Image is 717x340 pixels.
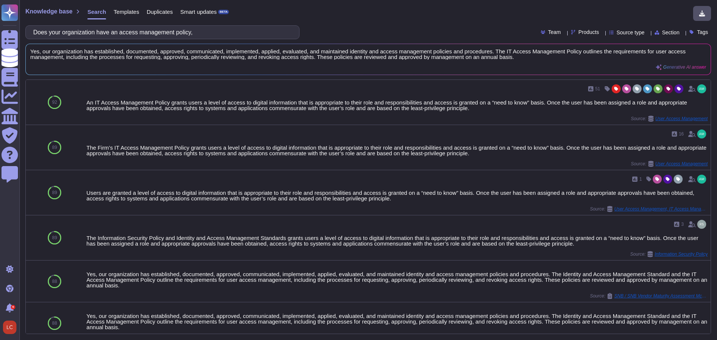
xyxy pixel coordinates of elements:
[147,9,173,15] span: Duplicates
[639,177,642,181] span: 1
[614,294,708,298] span: SNB / SNB Vendor Maturity Assessment McKinsey & Company v.1.0
[578,29,599,35] span: Products
[655,162,708,166] span: User Access Management
[655,252,708,256] span: Information Security Policy
[52,321,57,325] span: 88
[681,222,684,227] span: 3
[218,10,229,14] div: BETA
[655,116,708,121] span: User Access Management
[87,190,708,201] div: Users are granted a level of access to digital information that is appropriate to their role and ...
[697,84,706,93] img: user
[52,235,57,240] span: 89
[617,30,645,35] span: Source type
[11,305,15,309] div: 5
[52,100,57,105] span: 92
[87,145,708,156] div: The Firm’s IT Access Management Policy grants users a level of access to digital information that...
[52,190,57,195] span: 89
[114,9,139,15] span: Templates
[663,65,706,69] span: Generative AI answer
[614,207,708,211] span: User Access Management, IT Access Management Policy
[631,161,708,167] span: Source:
[697,29,708,35] span: Tags
[548,29,561,35] span: Team
[87,235,708,246] div: The Information Security Policy and Identity and Access Management Standards grants users a level...
[662,30,680,35] span: Section
[590,206,708,212] span: Source:
[697,130,706,138] img: user
[180,9,217,15] span: Smart updates
[87,271,708,288] div: Yes, our organization has established, documented, approved, communicated, implemented, applied, ...
[3,321,16,334] img: user
[697,220,706,229] img: user
[52,145,57,150] span: 89
[697,175,706,184] img: user
[630,251,708,257] span: Source:
[30,26,292,39] input: Search a question or template...
[25,9,72,15] span: Knowledge base
[87,100,708,111] div: An IT Access Management Policy grants users a level of access to digital information that is appr...
[679,132,684,136] span: 16
[1,319,22,336] button: user
[631,116,708,122] span: Source:
[595,87,600,91] span: 51
[30,49,706,60] span: Yes, our organization has established, documented, approved, communicated, implemented, applied, ...
[590,293,708,299] span: Source:
[87,313,708,330] div: Yes, our organization has established, documented, approved, communicated, implemented, applied, ...
[87,9,106,15] span: Search
[52,279,57,284] span: 88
